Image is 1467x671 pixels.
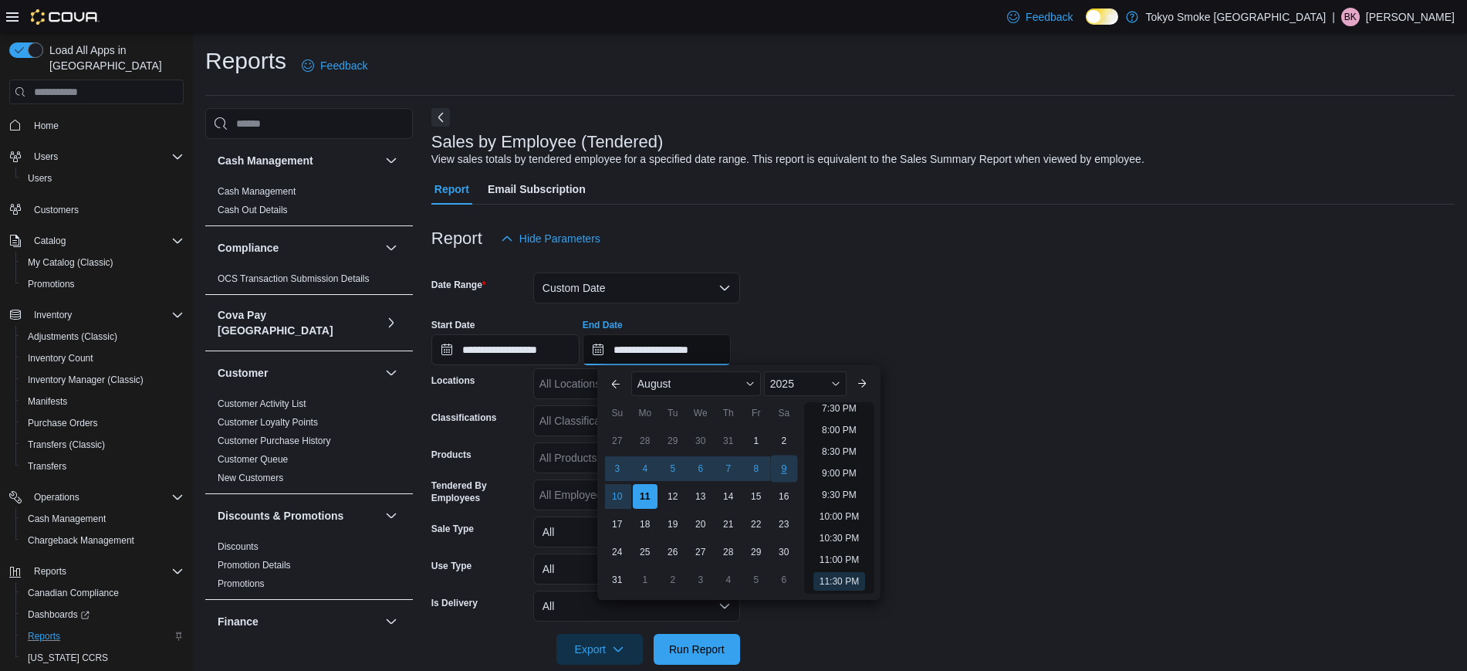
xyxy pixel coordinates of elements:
[22,414,184,432] span: Purchase Orders
[28,395,67,408] span: Manifests
[3,146,190,168] button: Users
[533,591,740,622] button: All
[22,649,184,667] span: Washington CCRS
[772,429,796,453] div: day-2
[661,401,685,425] div: Tu
[28,534,134,547] span: Chargeback Management
[15,625,190,647] button: Reports
[22,457,73,476] a: Transfers
[533,517,740,547] button: All
[218,435,331,446] a: Customer Purchase History
[772,401,796,425] div: Sa
[34,120,59,132] span: Home
[669,642,725,657] span: Run Report
[688,540,713,564] div: day-27
[688,429,713,453] div: day-30
[28,417,98,429] span: Purchase Orders
[1026,9,1073,25] span: Feedback
[744,484,769,509] div: day-15
[218,153,379,168] button: Cash Management
[772,568,796,592] div: day-6
[218,365,268,381] h3: Customer
[519,231,600,246] span: Hide Parameters
[218,559,291,571] span: Promotion Details
[22,435,184,454] span: Transfers (Classic)
[15,347,190,369] button: Inventory Count
[631,371,761,396] div: Button. Open the month selector. August is currently selected.
[382,612,401,631] button: Finance
[31,9,100,25] img: Cova
[744,540,769,564] div: day-29
[205,269,413,294] div: Compliance
[28,306,184,324] span: Inventory
[218,307,379,338] button: Cova Pay [GEOGRAPHIC_DATA]
[205,46,286,76] h1: Reports
[605,568,630,592] div: day-31
[603,427,798,594] div: August, 2025
[1344,8,1357,26] span: BK
[716,484,741,509] div: day-14
[533,554,740,585] button: All
[205,537,413,599] div: Discounts & Promotions
[205,395,413,493] div: Customer
[3,198,190,221] button: Customers
[43,42,184,73] span: Load All Apps in [GEOGRAPHIC_DATA]
[218,398,306,409] a: Customer Activity List
[813,572,865,591] li: 11:30 PM
[28,306,78,324] button: Inventory
[1146,8,1327,26] p: Tokyo Smoke [GEOGRAPHIC_DATA]
[816,464,863,483] li: 9:00 PM
[320,58,367,73] span: Feedback
[15,369,190,391] button: Inventory Manager (Classic)
[22,327,123,346] a: Adjustments (Classic)
[431,108,450,127] button: Next
[22,414,104,432] a: Purchase Orders
[22,349,100,368] a: Inventory Count
[1332,8,1335,26] p: |
[15,434,190,456] button: Transfers (Classic)
[816,486,863,504] li: 9:30 PM
[633,512,657,537] div: day-18
[22,531,140,550] a: Chargeback Management
[816,421,863,439] li: 8:00 PM
[218,614,259,629] h3: Finance
[605,540,630,564] div: day-24
[633,401,657,425] div: Mo
[744,401,769,425] div: Fr
[218,560,291,571] a: Promotion Details
[15,326,190,347] button: Adjustments (Classic)
[661,568,685,592] div: day-2
[22,435,111,454] a: Transfers (Classic)
[28,201,85,219] a: Customers
[1086,8,1118,25] input: Dark Mode
[15,582,190,604] button: Canadian Compliance
[382,239,401,257] button: Compliance
[3,230,190,252] button: Catalog
[661,484,685,509] div: day-12
[431,151,1144,168] div: View sales totals by tendered employee for a specified date range. This report is equivalent to t...
[28,172,52,185] span: Users
[218,472,283,484] span: New Customers
[22,510,184,528] span: Cash Management
[22,371,150,389] a: Inventory Manager (Classic)
[218,240,279,256] h3: Compliance
[633,540,657,564] div: day-25
[716,568,741,592] div: day-4
[431,229,482,248] h3: Report
[218,541,259,552] a: Discounts
[28,115,184,134] span: Home
[1001,2,1079,32] a: Feedback
[28,352,93,364] span: Inventory Count
[22,649,114,667] a: [US_STATE] CCRS
[28,562,73,581] button: Reports
[716,456,741,481] div: day-7
[654,634,740,665] button: Run Report
[15,604,190,625] a: Dashboards
[382,151,401,170] button: Cash Management
[15,530,190,551] button: Chargeback Management
[28,608,90,621] span: Dashboards
[28,278,75,290] span: Promotions
[605,429,630,453] div: day-27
